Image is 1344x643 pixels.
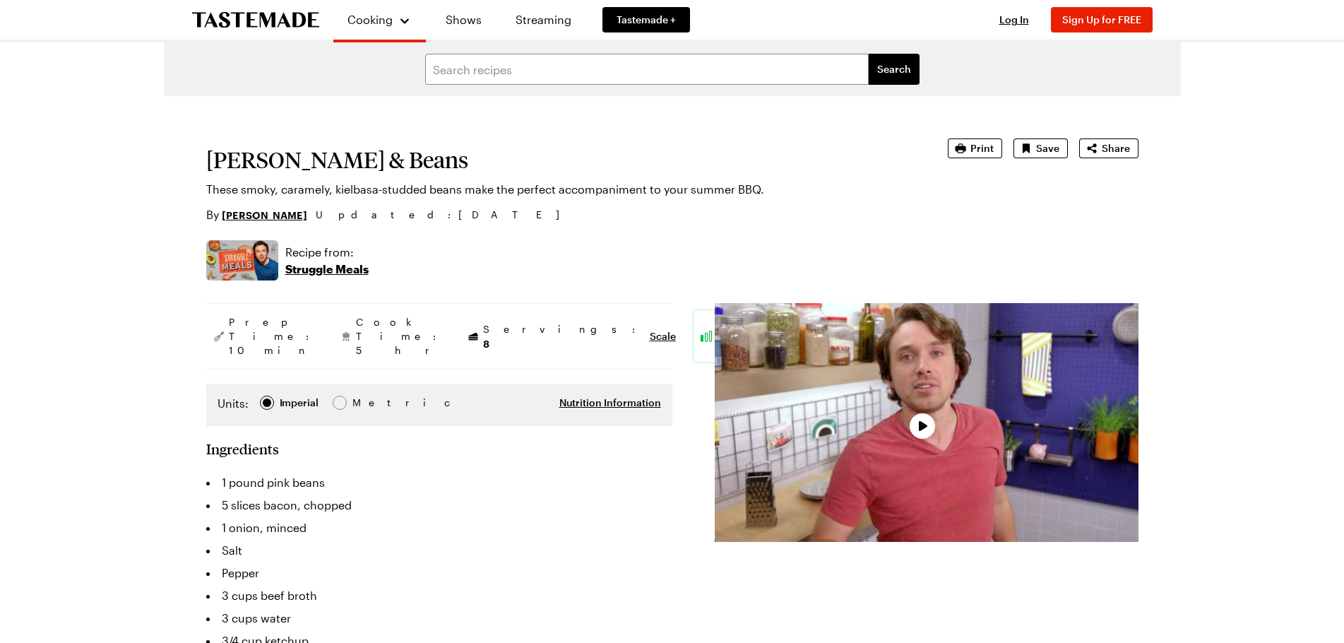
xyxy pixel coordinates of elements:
p: Struggle Meals [285,261,369,278]
span: Servings: [483,322,643,351]
span: Search [877,62,911,76]
button: Nutrition Information [559,396,661,410]
span: Share [1102,141,1130,155]
li: 3 cups beef broth [206,584,672,607]
span: Save [1036,141,1059,155]
span: Print [970,141,994,155]
div: Metric [352,395,382,411]
a: Tastemade + [602,7,690,33]
p: Recipe from: [285,244,369,261]
li: 1 onion, minced [206,517,672,539]
button: Save recipe [1013,138,1068,158]
span: Updated : [DATE] [316,207,573,223]
label: Units: [218,395,249,412]
button: Sign Up for FREE [1051,7,1153,33]
span: Tastemade + [617,13,676,27]
p: By [206,206,307,223]
span: Cooking [347,13,393,26]
span: Metric [352,395,383,411]
span: Prep Time: 10 min [229,315,316,358]
button: Play Video [910,413,935,439]
span: Cook Time: 5 hr [356,315,444,358]
h2: Ingredients [206,440,279,457]
span: Imperial [280,395,320,411]
li: Salt [206,539,672,562]
span: Log In [999,13,1029,25]
button: Share [1079,138,1138,158]
p: These smoky, caramely, kielbasa-studded beans make the perfect accompaniment to your summer BBQ. [206,181,908,198]
a: To Tastemade Home Page [192,12,319,28]
li: 1 pound pink beans [206,471,672,494]
a: [PERSON_NAME] [222,207,307,223]
button: Log In [986,13,1042,27]
li: Pepper [206,562,672,584]
input: Search recipes [425,54,869,85]
button: filters [869,54,920,85]
li: 5 slices bacon, chopped [206,494,672,517]
li: 3 cups water [206,607,672,630]
span: Sign Up for FREE [1062,13,1141,25]
span: 8 [483,336,489,350]
h1: [PERSON_NAME] & Beans [206,147,908,172]
video-js: Video Player [715,303,1138,542]
div: Imperial [280,395,319,411]
a: Recipe from:Struggle Meals [285,244,369,278]
div: Imperial Metric [218,395,382,415]
button: Print [948,138,1002,158]
img: Show where recipe is used [206,240,278,281]
button: Cooking [347,6,412,34]
button: Scale [650,329,676,343]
